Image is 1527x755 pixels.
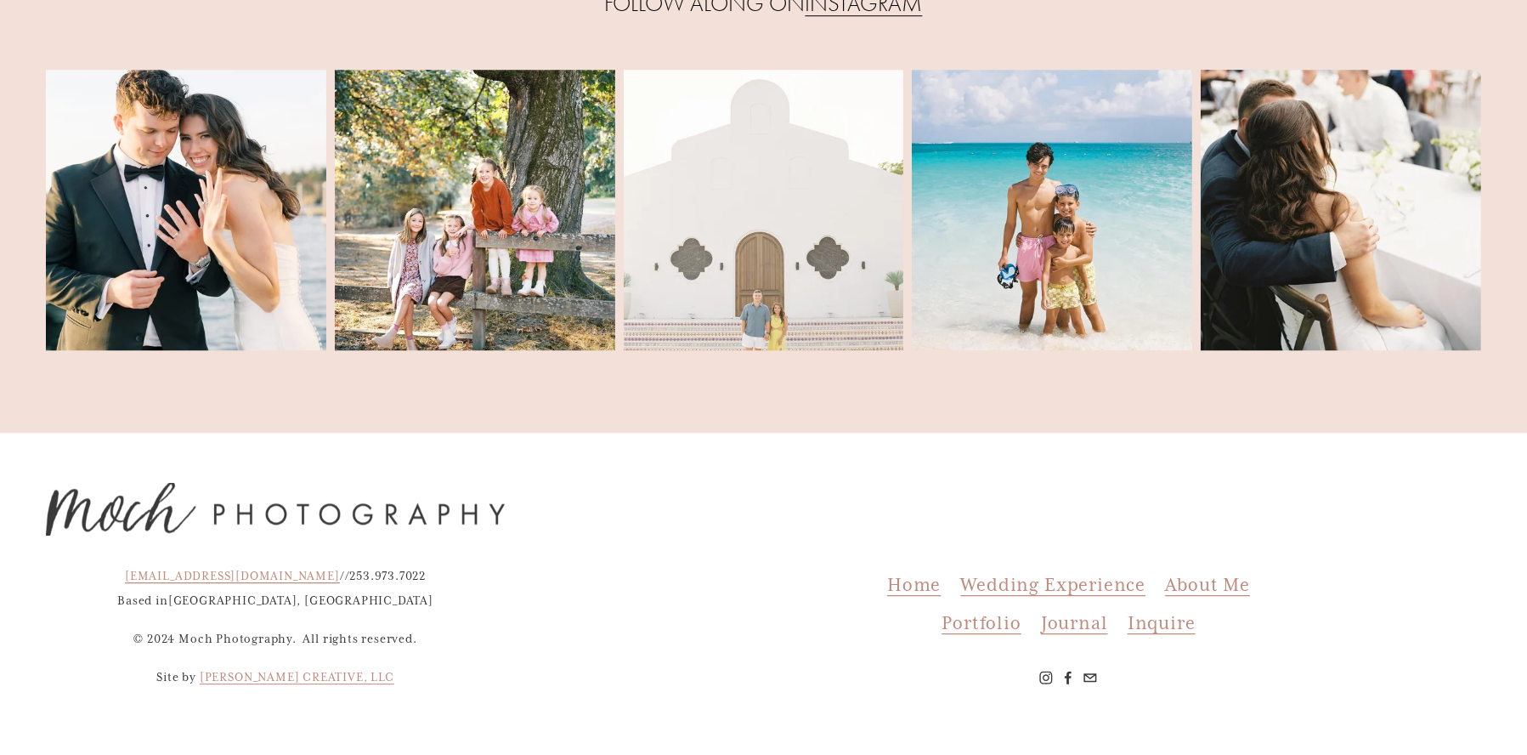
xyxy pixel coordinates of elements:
[46,23,326,397] img: That married feeling! But also finished a stunning gallery feeling just in time for my bride to s...
[200,666,394,690] a: [PERSON_NAME] CREATIVE, LLC
[942,605,1021,642] a: Portfolio
[1041,605,1108,642] a: Journal
[46,565,505,614] p: 253.973.7022 Based in
[1041,611,1108,634] span: Journal
[1039,671,1053,684] a: Instagram
[1165,566,1250,604] a: About Me
[961,566,1146,604] a: Wedding Experience
[1128,605,1196,642] a: Inquire
[942,611,1021,634] span: Portfolio
[335,24,615,396] img: How do we slow down time? We can&rsquo;t, but I know for myself getting family photos done is a p...
[624,23,904,397] img: E I G H T E E N 💍 I look forward to doing everything with him. Just like when we dated and when w...
[133,632,416,646] span: © 2024 Moch Photography. All rights reserved.
[1201,24,1481,396] img: Sweet moments on film of Justus and Bradley from their June wedding in the PNW 🥰 Thanks @stormype...
[1128,611,1196,634] span: Inquire
[887,573,941,596] span: Home
[887,566,941,604] a: Home
[961,573,1146,596] span: Wedding Experience
[125,565,340,589] a: [EMAIL_ADDRESS][DOMAIN_NAME]
[912,28,1192,392] img: Throwing off my grid with these handsome fellas and that stunning water which feels like a dream ...
[1061,671,1075,684] a: Facebook
[125,569,340,583] span: [EMAIL_ADDRESS][DOMAIN_NAME]
[1083,671,1097,684] a: hello@mochsnyder.com
[1165,573,1250,596] span: About Me
[340,569,350,583] span: //
[156,670,196,684] span: Site by
[168,593,433,608] span: [GEOGRAPHIC_DATA], [GEOGRAPHIC_DATA]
